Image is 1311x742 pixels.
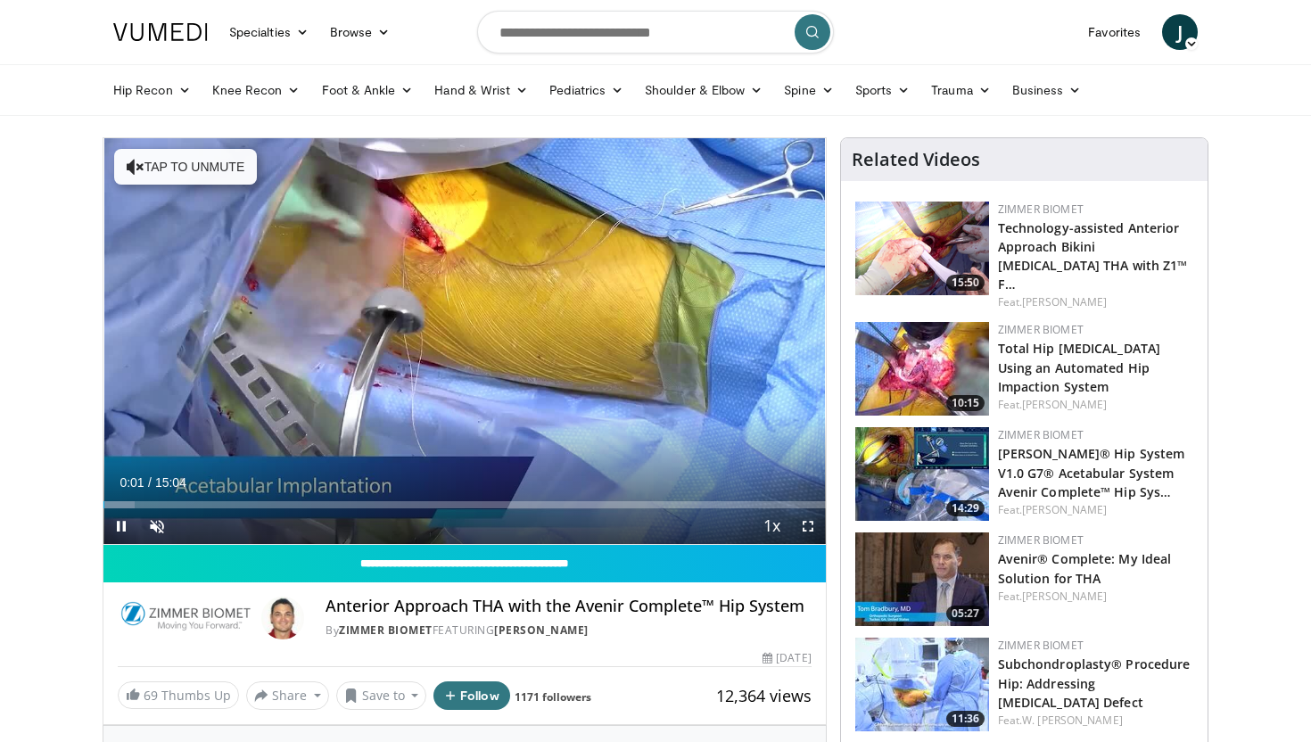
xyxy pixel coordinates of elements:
[218,14,319,50] a: Specialties
[1022,502,1107,517] a: [PERSON_NAME]
[103,508,139,544] button: Pause
[494,622,589,638] a: [PERSON_NAME]
[319,14,401,50] a: Browse
[998,713,1193,729] div: Feat.
[339,622,433,638] a: Zimmer Biomet
[998,397,1193,413] div: Feat.
[998,294,1193,310] div: Feat.
[855,427,989,521] img: e14eeaa8-b44c-4813-8ce8-7e2faa75be29.150x105_q85_crop-smart_upscale.jpg
[716,685,812,706] span: 12,364 views
[311,72,425,108] a: Foot & Ankle
[946,275,985,291] span: 15:50
[998,502,1193,518] div: Feat.
[946,606,985,622] span: 05:27
[946,395,985,411] span: 10:15
[920,72,1002,108] a: Trauma
[477,11,834,54] input: Search topics, interventions
[148,475,152,490] span: /
[855,202,989,295] img: 896f6787-b5f3-455d-928f-da3bb3055a34.png.150x105_q85_crop-smart_upscale.png
[998,655,1191,710] a: Subchondroplasty® Procedure Hip: Addressing [MEDICAL_DATA] Defect
[998,589,1193,605] div: Feat.
[845,72,921,108] a: Sports
[120,475,144,490] span: 0:01
[144,687,158,704] span: 69
[855,638,989,731] img: d781ef30-791a-46ca-90b1-02dc54ce1b85.150x105_q85_crop-smart_upscale.jpg
[155,475,186,490] span: 15:04
[754,508,790,544] button: Playback Rate
[855,532,989,626] a: 05:27
[326,597,811,616] h4: Anterior Approach THA with the Avenir Complete™ Hip System
[855,427,989,521] a: 14:29
[855,322,989,416] a: 10:15
[139,508,175,544] button: Unmute
[998,340,1160,394] a: Total Hip [MEDICAL_DATA] Using an Automated Hip Impaction System
[1022,397,1107,412] a: [PERSON_NAME]
[773,72,844,108] a: Spine
[852,149,980,170] h4: Related Videos
[855,202,989,295] a: 15:50
[103,138,826,545] video-js: Video Player
[998,322,1084,337] a: Zimmer Biomet
[998,445,1185,499] a: [PERSON_NAME]® Hip System V1.0 G7® Acetabular System Avenir Complete™ Hip Sys…
[433,681,510,710] button: Follow
[326,622,811,639] div: By FEATURING
[202,72,311,108] a: Knee Recon
[946,711,985,727] span: 11:36
[1002,72,1092,108] a: Business
[790,508,826,544] button: Fullscreen
[998,427,1084,442] a: Zimmer Biomet
[424,72,539,108] a: Hand & Wrist
[998,219,1188,293] a: Technology-assisted Anterior Approach Bikini [MEDICAL_DATA] THA with Z1™ F…
[114,149,257,185] button: Tap to unmute
[1022,713,1123,728] a: W. [PERSON_NAME]
[1022,589,1107,604] a: [PERSON_NAME]
[855,638,989,731] a: 11:36
[763,650,811,666] div: [DATE]
[539,72,634,108] a: Pediatrics
[998,202,1084,217] a: Zimmer Biomet
[118,597,254,639] img: Zimmer Biomet
[103,501,826,508] div: Progress Bar
[1022,294,1107,309] a: [PERSON_NAME]
[113,23,208,41] img: VuMedi Logo
[855,532,989,626] img: 34658faa-42cf-45f9-ba82-e22c653dfc78.150x105_q85_crop-smart_upscale.jpg
[1162,14,1198,50] a: J
[103,72,202,108] a: Hip Recon
[1077,14,1151,50] a: Favorites
[118,681,239,709] a: 69 Thumbs Up
[855,322,989,416] img: fb3500a4-4dd2-4f5c-8a81-f8678b3ae64e.150x105_q85_crop-smart_upscale.jpg
[998,638,1084,653] a: Zimmer Biomet
[998,550,1172,586] a: Avenir® Complete: My Ideal Solution for THA
[246,681,329,710] button: Share
[634,72,773,108] a: Shoulder & Elbow
[946,500,985,516] span: 14:29
[261,597,304,639] img: Avatar
[336,681,427,710] button: Save to
[998,532,1084,548] a: Zimmer Biomet
[515,689,591,705] a: 1171 followers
